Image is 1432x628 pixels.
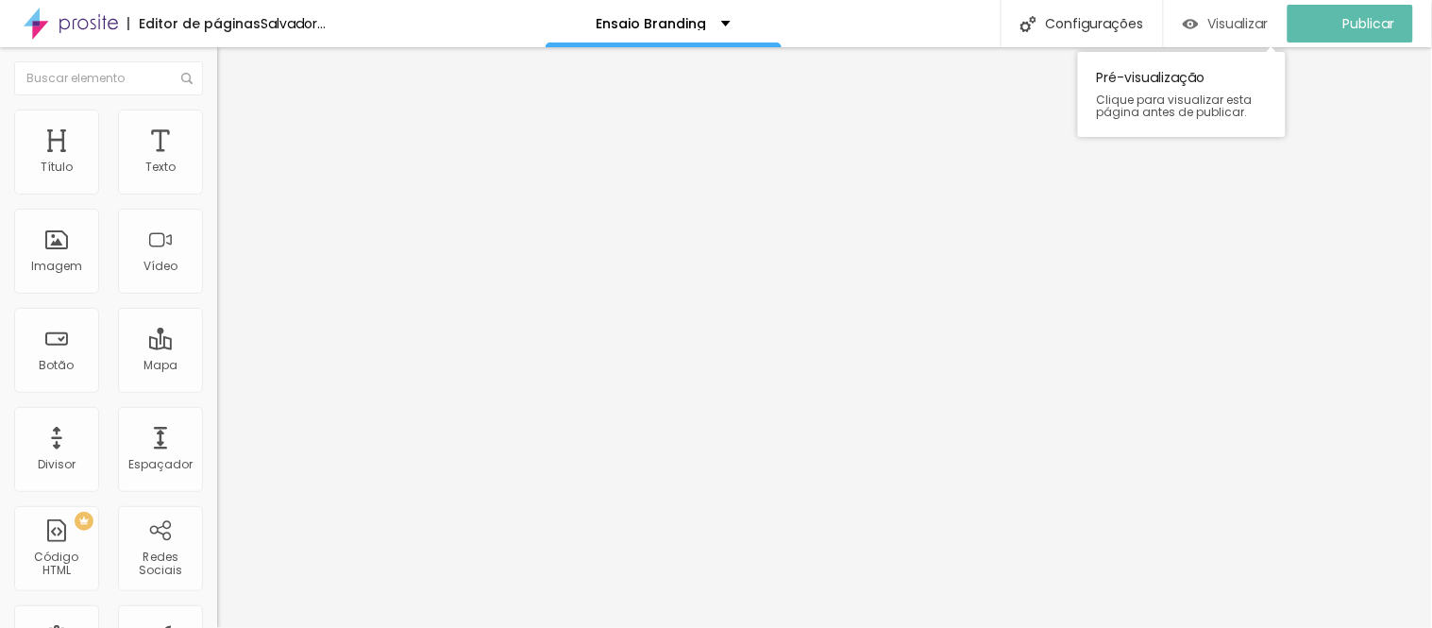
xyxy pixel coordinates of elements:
font: Salvador... [261,14,326,33]
font: Botão [40,357,75,373]
font: Vídeo [143,258,177,274]
font: Texto [145,159,176,175]
iframe: Editor [217,47,1432,628]
font: Espaçador [128,456,193,472]
font: Pré-visualização [1097,68,1205,87]
font: Redes Sociais [139,549,182,578]
img: Ícone [181,73,193,84]
font: Editor de páginas [139,14,261,33]
font: Mapa [143,357,177,373]
button: Publicar [1288,5,1413,42]
font: Imagem [31,258,82,274]
button: Visualizar [1164,5,1288,42]
font: Título [41,159,73,175]
font: Ensaio Branding [597,14,707,33]
font: Divisor [38,456,76,472]
font: Configurações [1046,14,1144,33]
input: Buscar elemento [14,61,203,95]
img: view-1.svg [1183,16,1199,32]
img: Ícone [1020,16,1036,32]
font: Publicar [1343,14,1395,33]
font: Código HTML [35,549,79,578]
font: Visualizar [1208,14,1269,33]
font: Clique para visualizar esta página antes de publicar. [1097,92,1253,120]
